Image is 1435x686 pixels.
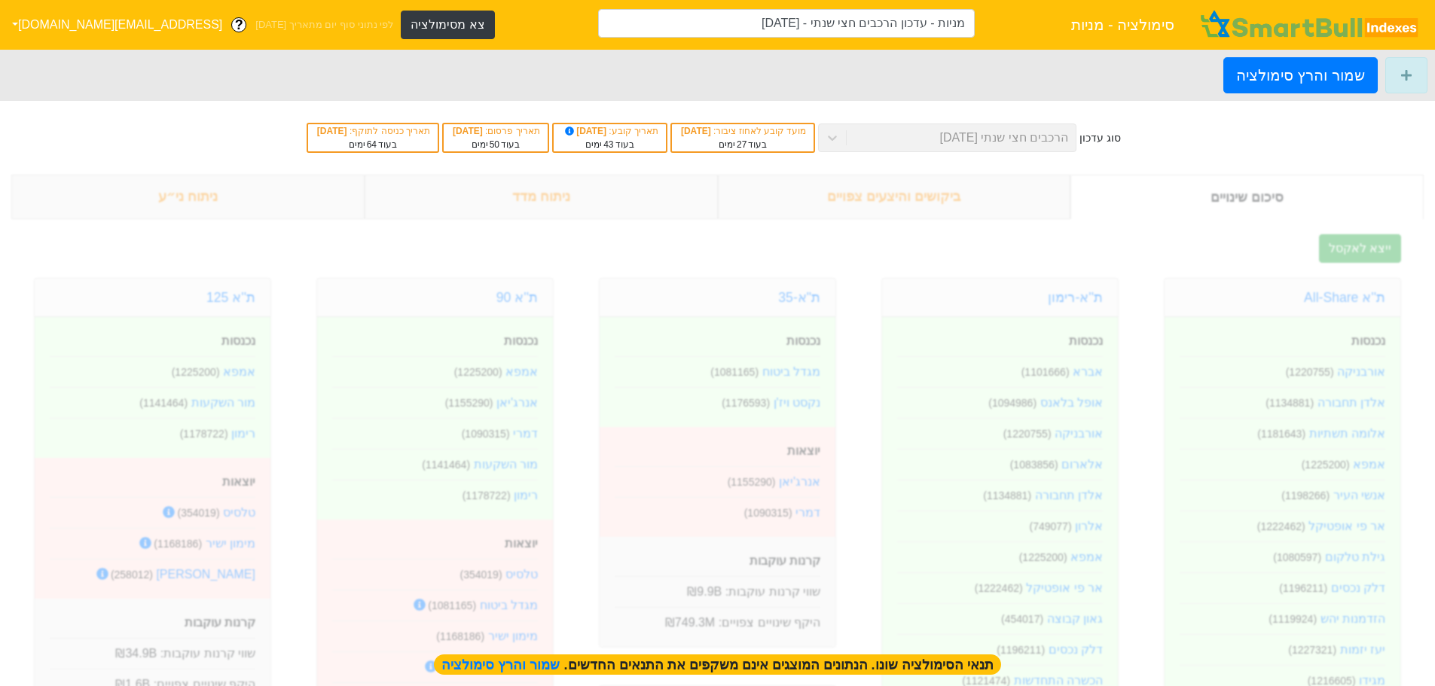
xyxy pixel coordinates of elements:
[1071,10,1175,40] span: סימולציה - מניות
[1070,175,1424,219] div: סיכום שינויים
[1340,643,1385,656] a: יעז יזמות
[679,138,806,151] div: בעוד ימים
[111,569,153,581] small: ( 258012 )
[505,568,538,581] a: טלסיס
[156,568,255,581] a: [PERSON_NAME]
[154,538,202,550] small: ( 1168186 )
[1333,489,1385,502] a: אנשי העיר
[1308,520,1385,532] a: אר פי אופטיקל
[11,175,365,219] div: ניתוח ני״ע
[222,475,255,488] strong: יוצאות
[787,444,820,457] strong: יוצאות
[317,126,350,136] span: [DATE]
[513,427,538,440] a: דמרי
[750,554,820,567] strong: קרנות עוקבות
[786,334,820,347] strong: נכנסות
[1317,396,1385,409] a: אלדן תחבורה
[365,175,718,219] div: ניתוח מדד
[1026,581,1103,594] a: אר פי אופטיקל
[255,17,393,32] span: לפי נתוני סוף יום מתאריך [DATE]
[1021,366,1070,378] small: ( 1101666 )
[172,366,220,378] small: ( 1225200 )
[615,607,820,632] div: היקף שינויים צפויים :
[1269,613,1317,625] small: ( 1119924 )
[206,290,255,305] a: ת''א 125
[1029,520,1071,532] small: ( 749077 )
[1223,57,1378,93] button: שמור והרץ סימולציה
[1040,396,1103,409] a: אופל בלאנס
[615,576,820,601] div: שווי קרנות עוקבות :
[988,397,1037,409] small: ( 1094986 )
[1069,334,1103,347] strong: נכנסות
[975,582,1023,594] small: ( 1222462 )
[1319,234,1401,263] button: ייצא לאקסל
[504,334,538,347] strong: נכנסות
[1331,581,1385,594] a: דלק נכסים
[460,569,502,581] small: ( 354019 )
[681,126,713,136] span: [DATE]
[231,427,255,440] a: רימון
[451,124,540,138] div: תאריך פרסום :
[422,459,470,471] small: ( 1141464 )
[1321,612,1385,625] a: הזדמנות יהש
[480,599,538,611] a: מגדל ביטוח
[445,397,493,409] small: ( 1155290 )
[1048,290,1103,305] a: ת''א-רימון
[718,175,1071,219] div: ביקושים והיצעים צפויים
[221,334,255,347] strong: נכנסות
[490,139,499,150] span: 50
[1049,643,1103,656] a: דלק נכסים
[496,290,538,305] a: ת''א 90
[1273,551,1321,563] small: ( 1080597 )
[185,616,255,629] strong: קרנות עוקבות
[762,365,820,378] a: מגדל ביטוח
[1035,489,1103,502] a: אלדן תחבורה
[115,647,157,660] span: ₪34.9B
[997,644,1045,656] small: ( 1196211 )
[561,124,658,138] div: תאריך קובע :
[737,139,747,150] span: 27
[563,126,609,136] span: [DATE]
[235,15,243,35] span: ?
[1073,365,1103,378] a: אברא
[428,599,476,611] small: ( 1081165 )
[462,428,510,440] small: ( 1090315 )
[496,396,538,409] a: אנרג'יאן
[1070,550,1103,563] a: אמפא
[679,124,806,138] div: מועד קובע לאחוז ציבור :
[1325,550,1385,563] a: גילת טלקום
[1337,365,1385,378] a: אורבניקה
[1302,459,1350,471] small: ( 1225200 )
[1288,644,1336,656] small: ( 1227321 )
[1266,397,1314,409] small: ( 1134881 )
[505,537,538,550] strong: יוצאות
[505,365,538,378] a: אמפא
[1279,582,1327,594] small: ( 1196211 )
[774,396,821,409] a: נקסט ויז'ן
[1353,458,1385,471] a: אמפא
[191,396,255,409] a: מור השקעות
[50,638,255,663] div: שווי קרנות עוקבות :
[1286,366,1334,378] small: ( 1220755 )
[1309,427,1385,440] a: אלומה תשתיות
[983,489,1031,502] small: ( 1134881 )
[177,507,219,519] small: ( 354019 )
[180,428,228,440] small: ( 1178722 )
[434,654,1002,675] span: תנאי הסימולציה שונו. הנתונים המוצגים אינם משקפים את התנאים החדשים.
[401,11,494,39] button: צא מסימולציה
[744,507,792,519] small: ( 1090315 )
[451,138,540,151] div: בעוד ימים
[441,657,563,672] span: שמור והרץ סימולציה
[1001,613,1043,625] small: ( 454017 )
[223,365,255,378] a: אמפא
[454,366,502,378] small: ( 1225200 )
[1257,428,1305,440] small: ( 1181643 )
[1019,551,1067,563] small: ( 1225200 )
[316,138,430,151] div: בעוד ימים
[778,290,820,305] a: ת"א-35
[1304,290,1385,305] a: ת''א All-Share
[728,476,776,488] small: ( 1155290 )
[316,124,430,138] div: תאריך כניסה לתוקף :
[139,397,188,409] small: ( 1141464 )
[453,126,485,136] span: [DATE]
